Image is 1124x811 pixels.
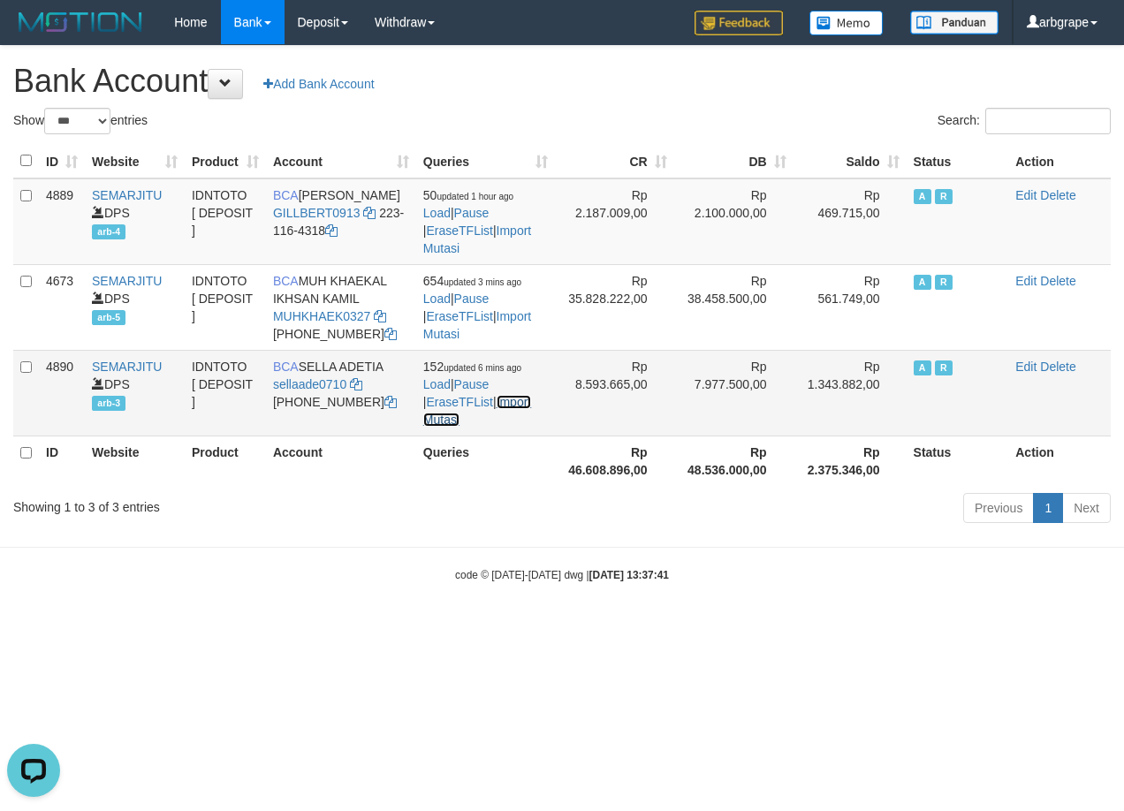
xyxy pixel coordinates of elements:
a: Copy 6127014665 to clipboard [384,395,397,409]
a: SEMARJITU [92,360,162,374]
a: SEMARJITU [92,188,162,202]
th: Account [266,436,416,486]
td: SELLA ADETIA [PHONE_NUMBER] [266,350,416,436]
th: Website: activate to sort column ascending [85,144,185,178]
a: MUHKHAEK0327 [273,309,371,323]
a: Copy GILLBERT0913 to clipboard [363,206,376,220]
a: Import Mutasi [423,309,531,341]
a: EraseTFList [426,309,492,323]
th: Action [1008,144,1111,178]
a: Pause [454,206,490,220]
a: Edit [1015,274,1037,288]
span: | | | [423,274,531,341]
img: Feedback.jpg [695,11,783,35]
th: Queries [416,436,555,486]
td: DPS [85,178,185,265]
span: 152 [423,360,521,374]
th: Product: activate to sort column ascending [185,144,266,178]
a: SEMARJITU [92,274,162,288]
a: Pause [454,292,490,306]
select: Showentries [44,108,110,134]
a: Pause [454,377,490,391]
strong: [DATE] 13:37:41 [589,569,669,581]
a: sellaade0710 [273,377,346,391]
img: Button%20Memo.svg [809,11,884,35]
td: Rp 35.828.222,00 [555,264,674,350]
span: updated 6 mins ago [444,363,521,373]
span: Running [935,275,953,290]
small: code © [DATE]-[DATE] dwg | [455,569,669,581]
td: Rp 7.977.500,00 [674,350,794,436]
img: panduan.png [910,11,999,34]
td: 4673 [39,264,85,350]
th: Saldo: activate to sort column ascending [794,144,907,178]
th: ID: activate to sort column ascending [39,144,85,178]
img: MOTION_logo.png [13,9,148,35]
td: Rp 561.749,00 [794,264,907,350]
td: 4890 [39,350,85,436]
td: DPS [85,264,185,350]
span: Active [914,275,931,290]
a: Add Bank Account [252,69,385,99]
a: EraseTFList [426,395,492,409]
th: Rp 48.536.000,00 [674,436,794,486]
a: Copy 2231164318 to clipboard [325,224,338,238]
span: BCA [273,274,299,288]
a: Previous [963,493,1034,523]
a: Copy MUHKHAEK0327 to clipboard [374,309,386,323]
a: Load [423,206,451,220]
a: Edit [1015,188,1037,202]
td: IDNTOTO [ DEPOSIT ] [185,178,266,265]
a: Load [423,292,451,306]
span: BCA [273,188,299,202]
td: Rp 2.187.009,00 [555,178,674,265]
a: 1 [1033,493,1063,523]
td: Rp 8.593.665,00 [555,350,674,436]
a: EraseTFList [426,224,492,238]
a: Import Mutasi [423,395,531,427]
a: Delete [1040,274,1075,288]
span: arb-4 [92,224,125,239]
span: BCA [273,360,299,374]
th: Website [85,436,185,486]
span: arb-5 [92,310,125,325]
div: Showing 1 to 3 of 3 entries [13,491,455,516]
span: | | | [423,188,531,255]
span: arb-3 [92,396,125,411]
td: IDNTOTO [ DEPOSIT ] [185,264,266,350]
th: Queries: activate to sort column ascending [416,144,555,178]
th: ID [39,436,85,486]
td: DPS [85,350,185,436]
td: Rp 1.343.882,00 [794,350,907,436]
a: Edit [1015,360,1037,374]
a: Delete [1040,188,1075,202]
span: updated 3 mins ago [444,277,521,287]
span: Active [914,360,931,375]
td: IDNTOTO [ DEPOSIT ] [185,350,266,436]
th: DB: activate to sort column ascending [674,144,794,178]
td: MUH KHAEKAL IKHSAN KAMIL [PHONE_NUMBER] [266,264,416,350]
span: updated 1 hour ago [437,192,513,201]
span: | | | [423,360,531,427]
td: Rp 469.715,00 [794,178,907,265]
td: [PERSON_NAME] 223-116-4318 [266,178,416,265]
td: Rp 2.100.000,00 [674,178,794,265]
th: Product [185,436,266,486]
a: Delete [1040,360,1075,374]
th: Account: activate to sort column ascending [266,144,416,178]
h1: Bank Account [13,64,1111,99]
td: 4889 [39,178,85,265]
label: Search: [938,108,1111,134]
a: Copy sellaade0710 to clipboard [350,377,362,391]
a: GILLBERT0913 [273,206,361,220]
th: Status [907,436,1009,486]
td: Rp 38.458.500,00 [674,264,794,350]
input: Search: [985,108,1111,134]
span: Running [935,189,953,204]
span: 50 [423,188,513,202]
th: CR: activate to sort column ascending [555,144,674,178]
th: Status [907,144,1009,178]
a: Next [1062,493,1111,523]
label: Show entries [13,108,148,134]
th: Action [1008,436,1111,486]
